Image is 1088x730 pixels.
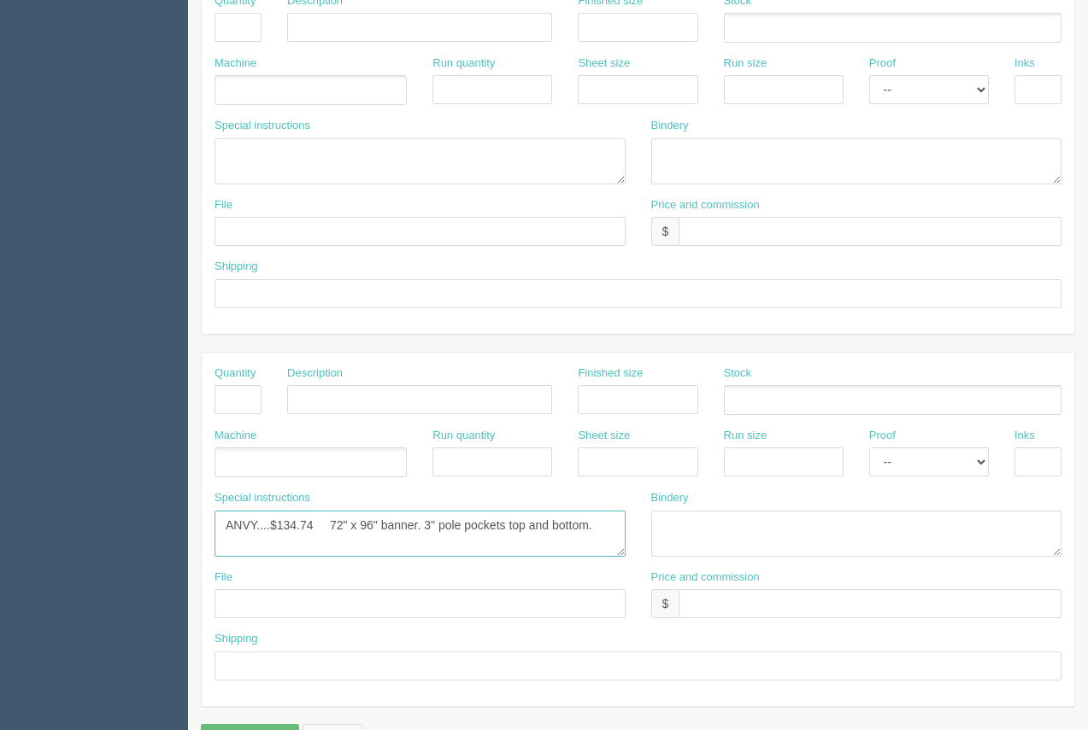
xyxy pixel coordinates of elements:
[215,55,256,72] label: Machine
[215,569,232,586] label: File
[651,490,689,506] label: Bindery
[724,428,767,444] label: Run size
[651,118,689,134] label: Bindery
[287,365,343,382] label: Description
[215,259,258,275] label: Shipping
[215,365,256,382] label: Quantity
[869,428,896,444] label: Proof
[651,569,760,586] label: Price and commission
[432,428,495,444] label: Run quantity
[651,197,760,213] label: Price and commission
[432,55,495,72] label: Run quantity
[215,511,626,557] textarea: Process....$216.59 120" x 96" banner. 3" pole pockets top and bottom.
[651,217,679,246] div: $
[578,365,643,382] label: Finished size
[215,428,256,444] label: Machine
[578,55,630,72] label: Sheet size
[1014,55,1035,72] label: Inks
[724,55,767,72] label: Run size
[724,365,752,382] label: Stock
[1014,428,1035,444] label: Inks
[215,631,258,647] label: Shipping
[215,490,310,506] label: Special instructions
[869,55,896,72] label: Proof
[215,118,310,134] label: Special instructions
[651,589,679,618] div: $
[578,428,630,444] label: Sheet size
[215,197,232,213] label: File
